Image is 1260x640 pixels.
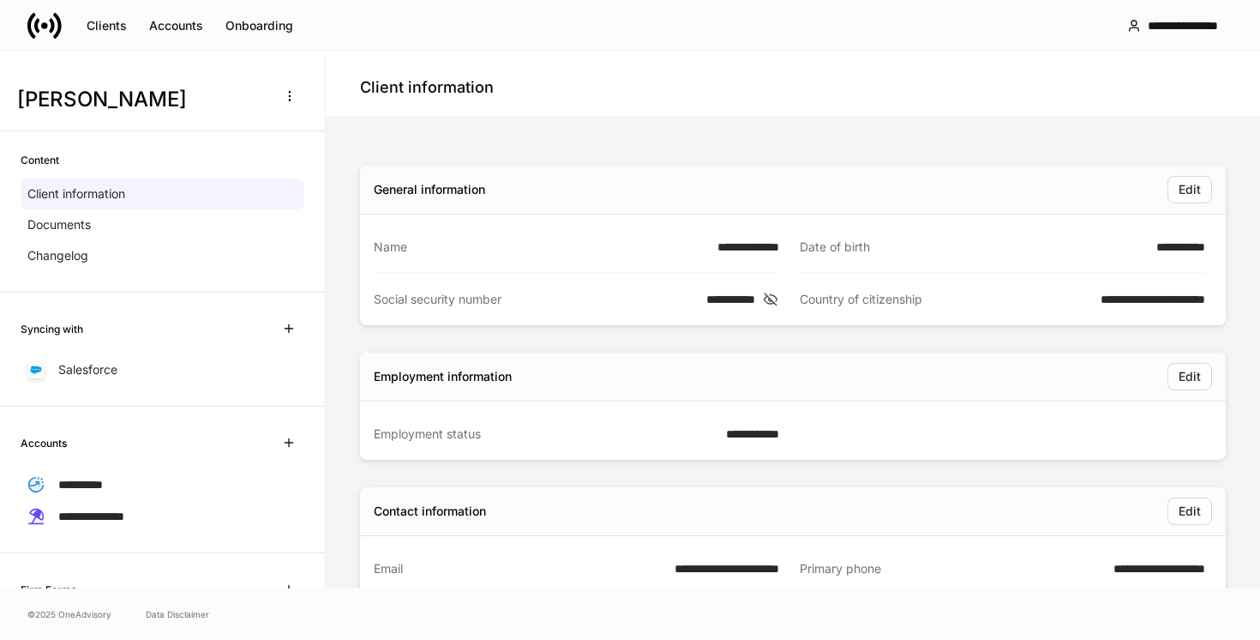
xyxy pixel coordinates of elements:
div: General information [374,181,485,198]
p: Documents [27,216,91,233]
button: Accounts [138,12,214,39]
h6: Syncing with [21,321,83,337]
p: Salesforce [58,361,117,378]
div: Date of birth [800,238,1146,256]
div: Edit [1179,371,1201,383]
h3: [PERSON_NAME] [17,86,265,113]
div: Clients [87,20,127,32]
div: Social security number [374,291,696,308]
h4: Client information [360,77,494,98]
a: Salesforce [21,354,304,385]
h6: Accounts [21,435,67,451]
div: Email [374,560,664,577]
button: Onboarding [214,12,304,39]
button: Edit [1167,176,1212,203]
a: Client information [21,178,304,209]
p: Client information [27,185,125,202]
button: Clients [75,12,138,39]
h6: Content [21,152,59,168]
h6: Firm Forms [21,582,76,598]
div: Country of citizenship [800,291,1090,308]
div: Edit [1179,505,1201,517]
a: Data Disclaimer [146,607,209,621]
a: Documents [21,209,304,240]
a: Changelog [21,240,304,271]
div: Contact information [374,503,486,520]
div: Primary phone [800,560,1103,578]
p: Changelog [27,247,88,264]
div: Name [374,238,707,256]
div: Edit [1179,184,1201,196]
div: Employment information [374,368,512,385]
div: Accounts [149,20,203,32]
div: Employment status [374,426,716,443]
button: Edit [1167,363,1212,390]
div: Onboarding [225,20,293,32]
button: Edit [1167,498,1212,525]
span: © 2025 OneAdvisory [27,607,111,621]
